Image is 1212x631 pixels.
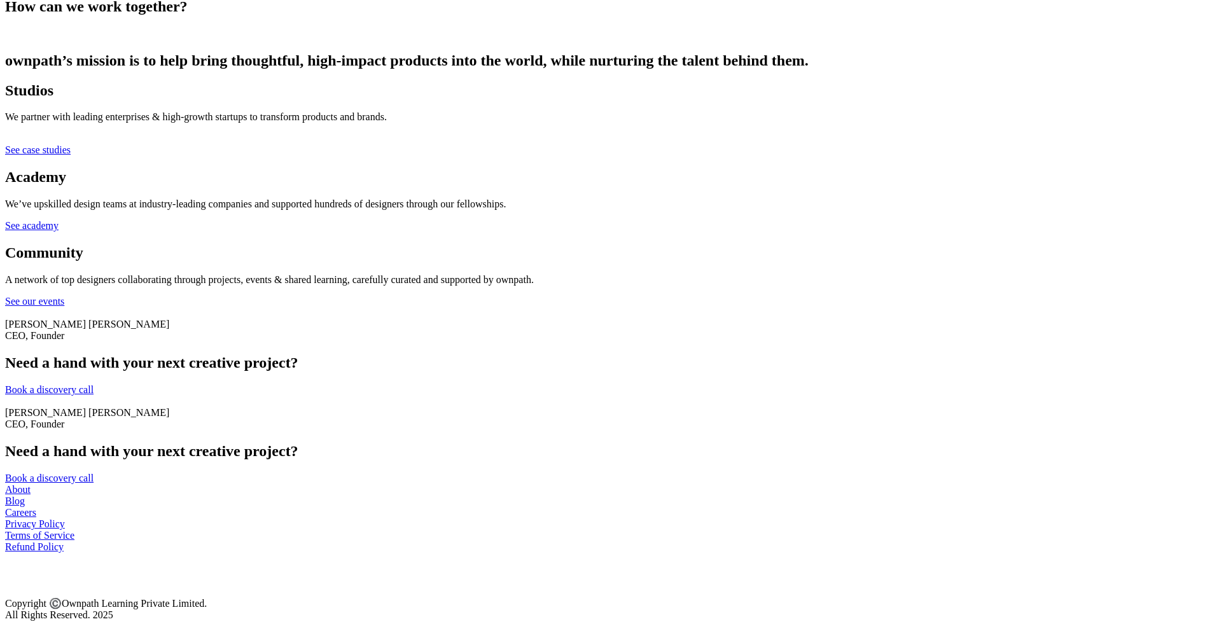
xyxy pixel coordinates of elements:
p: Copyright ©️Ownpath Learning Private Limited. All Rights Reserved. 2025 [5,597,1207,621]
div: CEO, Founder [5,330,1207,342]
a: Privacy Policy [5,518,1207,530]
h1: Need a hand with your next creative project? [5,354,1207,371]
a: Book a discovery call [5,473,94,483]
a: Blog [5,496,1207,507]
h1: Studios [5,82,1207,99]
div: CEO, Founder [5,419,1207,430]
p: A network of top designers collaborating through projects, events & shared learning, carefully cu... [5,274,1207,286]
p: We’ve upskilled design teams at industry-leading companies and supported hundreds of designers th... [5,198,1207,210]
div: [PERSON_NAME] [PERSON_NAME] [5,319,1207,330]
h1: ownpath’s mission is to help bring thoughtful, high-impact products into the world, while nurturi... [5,52,1207,69]
h1: Academy [5,169,1207,186]
a: See academy [5,220,59,231]
a: Careers [5,507,1207,518]
div: [PERSON_NAME] [PERSON_NAME] [5,407,1207,419]
a: Book a discovery call [5,384,94,395]
a: See case studies [5,144,71,155]
h1: Need a hand with your next creative project? [5,443,1207,460]
a: Refund Policy [5,541,1207,553]
a: About [5,484,1207,496]
p: We partner with leading enterprises & high-growth startups to transform products and brands. ‍ [5,111,1207,134]
a: Terms of Service [5,530,1207,541]
h1: Community [5,244,1207,261]
a: See our events [5,296,64,307]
